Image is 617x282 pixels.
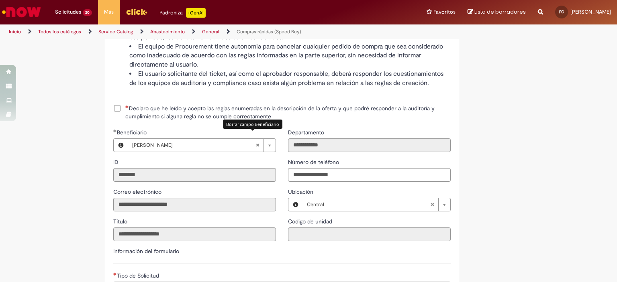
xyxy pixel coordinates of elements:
span: 20 [83,9,92,16]
p: +GenAi [186,8,206,18]
span: Ubicación [288,188,315,195]
span: Lista de borradores [474,8,526,16]
span: Obligatorios [113,272,117,276]
span: Número de teléfono [288,158,341,166]
a: Compras rápidas (Speed Buy) [237,28,301,35]
a: Inicio [9,28,21,35]
input: ID [113,168,276,182]
a: Abastecimiento [150,28,185,35]
span: Más [104,8,114,16]
span: Solo lectura: Departamento [288,129,326,136]
a: General [202,28,219,35]
abbr: Borrar campo Beneficiario [251,139,264,152]
span: Favoritos [433,8,456,16]
span: [PERSON_NAME] [132,139,255,152]
label: Información del formulario [113,248,179,255]
span: Tipo de Solicitud [117,272,161,279]
a: Service Catalog [98,28,133,35]
span: Declaro que he leído y acepto las reglas enumeradas en la descripción de la oferta y que podré re... [125,104,451,120]
img: ServiceNow [1,4,42,20]
span: [PERSON_NAME] [570,8,611,15]
li: El usuario solicitante del ticket, así como el aprobador responsable, deberá responder los cuesti... [129,69,451,88]
a: Todos los catálogos [38,28,81,35]
label: Solo lectura: ID [113,158,120,166]
span: Solo lectura: Codigo de unidad [288,218,334,225]
a: CentralBorrar campo Ubicación [303,198,450,211]
input: Correo electrónico [113,198,276,211]
li: El equipo de Procurement tiene autonomia para cancelar cualquier pedido de compra que sea conside... [129,42,451,70]
input: Número de teléfono [288,168,451,182]
span: Obligatorios [125,105,129,108]
label: Solo lectura: Codigo de unidad [288,217,334,225]
input: Título [113,227,276,241]
button: Beneficiario, Vista previa de este registro Franco Chiriani [114,139,128,152]
label: Solo lectura: Departamento [288,128,326,136]
ul: Rutas de acceso a la página [6,24,405,39]
input: Codigo de unidad [288,227,451,241]
div: Padroniza [159,8,206,18]
img: click_logo_yellow_360x200.png [126,6,147,18]
span: Central [307,198,430,211]
span: Obligatorios - Beneficiario [117,129,148,136]
abbr: Borrar campo Ubicación [426,198,438,211]
a: [PERSON_NAME]Borrar campo Beneficiario [128,139,276,152]
button: Ubicación, Vista previa de este registro Central [288,198,303,211]
label: Solo lectura: Título [113,217,129,225]
input: Departamento [288,138,451,152]
span: FC [559,9,564,14]
span: Cumplimentación obligatoria [113,129,117,132]
span: Solo lectura: Título [113,218,129,225]
div: Borrar campo Beneficiario [223,120,282,129]
span: Solicitudes [55,8,81,16]
label: Solo lectura: Correo electrónico [113,188,163,196]
a: Lista de borradores [468,8,526,16]
span: Solo lectura: ID [113,158,120,166]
